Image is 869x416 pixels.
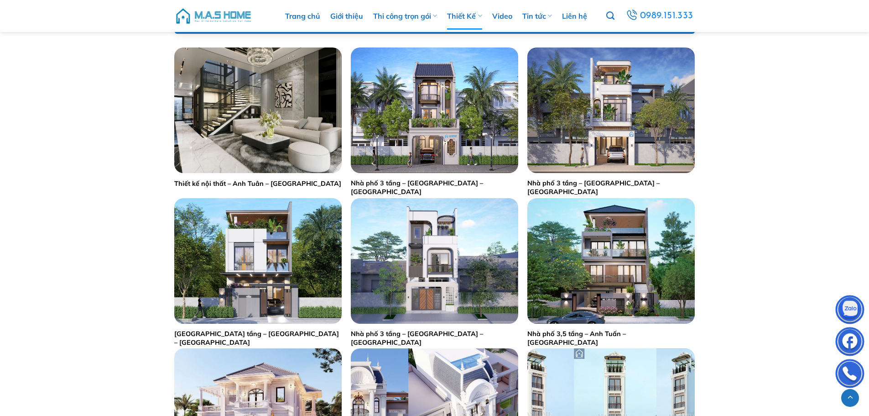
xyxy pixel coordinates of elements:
a: Liên hệ [562,2,587,30]
span: 0989.151.333 [640,8,693,24]
img: Nhà phố 3 tầng - Anh Sang - Hà Nội [351,198,518,324]
a: Nhà phố 3 tầng – [GEOGRAPHIC_DATA] – [GEOGRAPHIC_DATA] [351,179,518,196]
img: thiết kế nội thất anh Tuân Phú Thọ [174,47,342,173]
a: Trang chủ [285,2,320,30]
img: Nhà phố 3,5 tầng - Anh Tuấn - Gia Lâm [527,198,695,324]
a: [GEOGRAPHIC_DATA] tầng – [GEOGRAPHIC_DATA] – [GEOGRAPHIC_DATA] [174,330,342,347]
img: Zalo [836,297,864,325]
a: Nhà phố 3 tầng – [GEOGRAPHIC_DATA] – [GEOGRAPHIC_DATA] [351,330,518,347]
img: Nhà phố 2,5 tầng - Anh Hoạch - Sóc Sơn [174,198,342,324]
a: Video [492,2,512,30]
a: 0989.151.333 [624,8,694,24]
a: Tìm kiếm [606,6,614,26]
img: M.A.S HOME – Tổng Thầu Thiết Kế Và Xây Nhà Trọn Gói [175,2,252,30]
img: Nhà phố 3 tầng - Anh Tuân - Phú Thọ [527,47,695,173]
img: Facebook [836,329,864,357]
a: Thiết kế nội thất – Anh Tuân – [GEOGRAPHIC_DATA] [174,179,341,188]
a: Lên đầu trang [841,389,859,407]
a: Giới thiệu [330,2,363,30]
a: Thiết Kế [447,2,482,30]
img: Nhà phố 3 tầng - Anh Bình - Hoà Bình [351,47,518,173]
a: Tin tức [522,2,552,30]
img: Phone [836,361,864,389]
a: Thi công trọn gói [373,2,437,30]
a: Nhà phố 3 tầng – [GEOGRAPHIC_DATA] – [GEOGRAPHIC_DATA] [527,179,695,196]
a: Nhà phố 3,5 tầng – Anh Tuấn – [GEOGRAPHIC_DATA] [527,330,695,347]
